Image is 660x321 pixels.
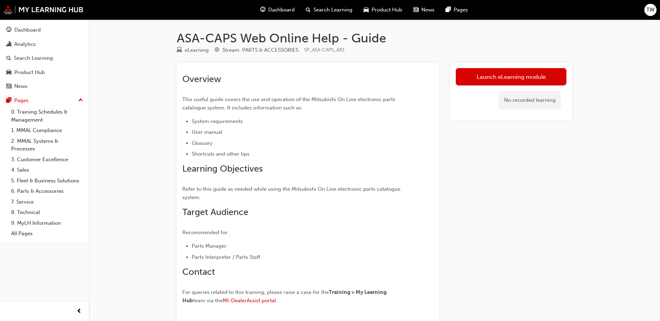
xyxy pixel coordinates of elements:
span: News [421,6,435,14]
span: . [276,297,277,304]
span: Product Hub [372,6,402,14]
span: news-icon [6,83,11,90]
a: All Pages [8,228,86,239]
a: 8. Technical [8,207,86,218]
span: Overview [182,74,221,84]
span: Shortcuts and other tips [192,151,249,157]
a: 7. Service [8,197,86,207]
span: pages-icon [6,98,11,104]
span: chart-icon [6,41,11,48]
a: news-iconNews [408,3,440,17]
a: 2. MMAL Systems & Processes [8,136,86,154]
span: target-icon [214,47,220,53]
a: 3. Customer Excellence [8,154,86,165]
div: Stream [214,46,299,55]
a: pages-iconPages [440,3,474,17]
div: Type [177,46,209,55]
a: Launch eLearning module [456,68,566,85]
div: Pages [14,97,29,105]
a: 1. MMAL Compliance [8,125,86,136]
a: Search Learning [3,52,86,65]
a: 0. Training Schedules & Management [8,107,86,125]
div: Stream: PARTS & ACCESSORIES [222,46,299,54]
span: learningResourceType_ELEARNING-icon [177,47,182,53]
a: car-iconProduct Hub [358,3,408,17]
span: System requirements [192,118,243,124]
div: Search Learning [14,54,53,62]
div: Product Hub [14,68,45,76]
span: User manual [192,129,222,135]
span: This useful guide covers the use and operation of the Mitsubishi On Line electronic parts catalog... [182,96,397,111]
span: guage-icon [6,27,11,33]
a: 4. Sales [8,165,86,175]
span: Target Audience [182,207,248,217]
a: search-iconSearch Learning [300,3,358,17]
button: Pages [3,94,86,107]
span: Search Learning [313,6,352,14]
h1: ASA-CAPS Web Online Help - Guide [177,31,572,46]
div: Analytics [14,40,36,48]
span: For queries related to this training, please raise a case for the [182,289,329,295]
button: TW [644,4,657,16]
span: Contact [182,266,215,277]
span: prev-icon [77,307,82,316]
div: eLearning [185,46,209,54]
a: 9. MyLH Information [8,218,86,229]
span: car-icon [6,69,11,76]
span: TW [646,6,654,14]
span: Dashboard [268,6,295,14]
a: Analytics [3,38,86,51]
div: No recorded learning [499,91,561,109]
img: mmal [3,5,84,14]
span: up-icon [78,96,83,105]
span: Glossary [192,140,213,146]
a: 6. Parts & Accessories [8,186,86,197]
span: Parts Interpreter / Parts Staff [192,254,260,260]
a: Product Hub [3,66,86,79]
span: guage-icon [260,6,265,14]
a: News [3,80,86,93]
span: search-icon [6,55,11,61]
button: DashboardAnalyticsSearch LearningProduct HubNews [3,22,86,94]
span: Training > My Learning Hub [182,289,388,304]
div: News [14,82,27,90]
span: Pages [454,6,468,14]
span: Learning resource code [304,47,345,53]
span: search-icon [306,6,311,14]
span: Recommended for: [182,229,229,236]
a: MI-DealerAssist portal [223,297,276,304]
a: Dashboard [3,24,86,36]
span: Refer to this guide as needed while using the Mitsubishi On Line electronic parts catalogue system. [182,186,402,200]
a: guage-iconDashboard [255,3,300,17]
span: Parts Manager [192,243,226,249]
a: 5. Fleet & Business Solutions [8,175,86,186]
span: car-icon [364,6,369,14]
span: news-icon [413,6,419,14]
span: Learning Objectives [182,163,263,174]
span: pages-icon [446,6,451,14]
span: team via the [193,297,223,304]
div: Dashboard [14,26,41,34]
